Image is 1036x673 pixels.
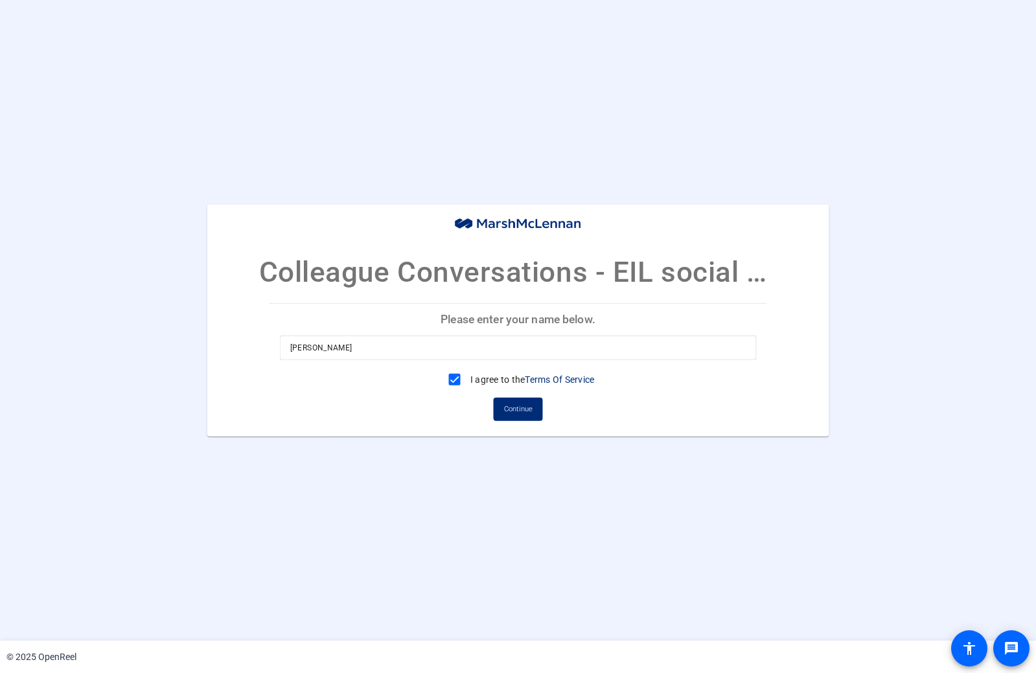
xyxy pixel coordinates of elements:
[504,400,533,419] span: Continue
[259,251,777,293] p: Colleague Conversations - EIL social media videos
[468,373,595,386] label: I agree to the
[454,217,583,231] img: company-logo
[6,650,76,664] div: © 2025 OpenReel
[525,374,594,385] a: Terms Of Service
[270,304,767,335] p: Please enter your name below.
[290,340,746,356] input: Enter your name
[1004,641,1019,656] mat-icon: message
[494,398,543,421] button: Continue
[961,641,977,656] mat-icon: accessibility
